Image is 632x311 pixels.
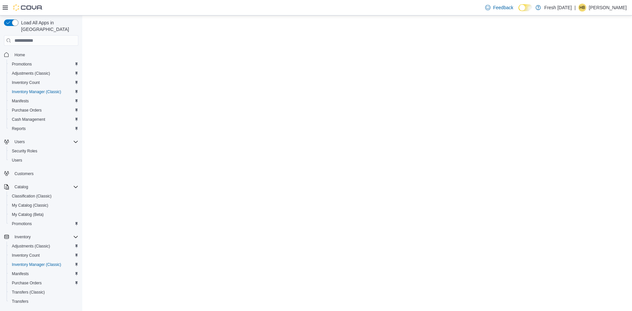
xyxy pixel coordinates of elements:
span: Home [12,50,78,59]
span: Promotions [12,62,32,67]
button: Manifests [7,269,81,278]
span: Inventory Count [12,253,40,258]
input: Dark Mode [518,4,532,11]
button: Users [7,156,81,165]
span: Purchase Orders [9,106,78,114]
button: Home [1,50,81,59]
button: Catalog [1,182,81,192]
div: Harley Bialczyk [578,4,586,12]
span: Classification (Classic) [9,192,78,200]
span: Catalog [14,184,28,190]
span: Transfers (Classic) [12,290,45,295]
button: Customers [1,169,81,178]
span: Load All Apps in [GEOGRAPHIC_DATA] [18,19,78,33]
button: Inventory Manager (Classic) [7,260,81,269]
button: Purchase Orders [7,278,81,288]
a: Customers [12,170,36,178]
a: Promotions [9,220,35,228]
span: Customers [14,171,34,176]
button: Manifests [7,96,81,106]
span: My Catalog (Beta) [12,212,44,217]
span: Feedback [493,4,513,11]
span: Home [14,52,25,58]
p: | [574,4,576,12]
span: My Catalog (Beta) [9,211,78,219]
span: Classification (Classic) [12,194,52,199]
a: My Catalog (Classic) [9,201,51,209]
span: Security Roles [12,148,37,154]
span: Inventory Count [12,80,40,85]
a: Manifests [9,97,31,105]
span: Adjustments (Classic) [12,244,50,249]
span: Users [12,138,78,146]
a: Cash Management [9,116,48,123]
span: Cash Management [12,117,45,122]
span: Users [14,139,25,144]
button: Adjustments (Classic) [7,242,81,251]
span: Purchase Orders [12,108,42,113]
img: Cova [13,4,43,11]
button: Cash Management [7,115,81,124]
button: My Catalog (Beta) [7,210,81,219]
span: Purchase Orders [9,279,78,287]
span: Purchase Orders [12,280,42,286]
span: Manifests [9,97,78,105]
button: Inventory Count [7,78,81,87]
a: Inventory Manager (Classic) [9,261,64,269]
span: Inventory [14,234,31,240]
a: Purchase Orders [9,279,44,287]
button: Inventory Manager (Classic) [7,87,81,96]
a: Transfers [9,298,31,305]
span: Manifests [12,98,29,104]
span: Manifests [9,270,78,278]
p: Fresh [DATE] [544,4,572,12]
span: Promotions [12,221,32,226]
a: Reports [9,125,28,133]
button: Security Roles [7,146,81,156]
button: Purchase Orders [7,106,81,115]
button: Inventory [12,233,33,241]
button: Users [12,138,27,146]
span: Inventory Count [9,251,78,259]
span: Transfers (Classic) [9,288,78,296]
span: Adjustments (Classic) [12,71,50,76]
button: Classification (Classic) [7,192,81,201]
span: Cash Management [9,116,78,123]
button: My Catalog (Classic) [7,201,81,210]
button: Catalog [12,183,31,191]
span: Inventory [12,233,78,241]
a: Manifests [9,270,31,278]
span: My Catalog (Classic) [9,201,78,209]
span: Reports [9,125,78,133]
a: My Catalog (Beta) [9,211,46,219]
button: Reports [7,124,81,133]
span: Inventory Manager (Classic) [12,262,61,267]
button: Promotions [7,60,81,69]
button: Users [1,137,81,146]
button: Transfers [7,297,81,306]
span: Users [9,156,78,164]
span: Inventory Manager (Classic) [9,261,78,269]
a: Users [9,156,25,164]
button: Promotions [7,219,81,228]
span: Promotions [9,220,78,228]
a: Inventory Count [9,79,42,87]
span: Adjustments (Classic) [9,69,78,77]
p: [PERSON_NAME] [589,4,627,12]
span: Transfers [9,298,78,305]
button: Adjustments (Classic) [7,69,81,78]
a: Adjustments (Classic) [9,242,53,250]
span: Security Roles [9,147,78,155]
button: Transfers (Classic) [7,288,81,297]
a: Inventory Manager (Classic) [9,88,64,96]
span: Inventory Manager (Classic) [9,88,78,96]
a: Transfers (Classic) [9,288,47,296]
span: Inventory Manager (Classic) [12,89,61,94]
a: Classification (Classic) [9,192,54,200]
span: Users [12,158,22,163]
a: Feedback [483,1,516,14]
span: Customers [12,169,78,178]
span: Manifests [12,271,29,276]
a: Inventory Count [9,251,42,259]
